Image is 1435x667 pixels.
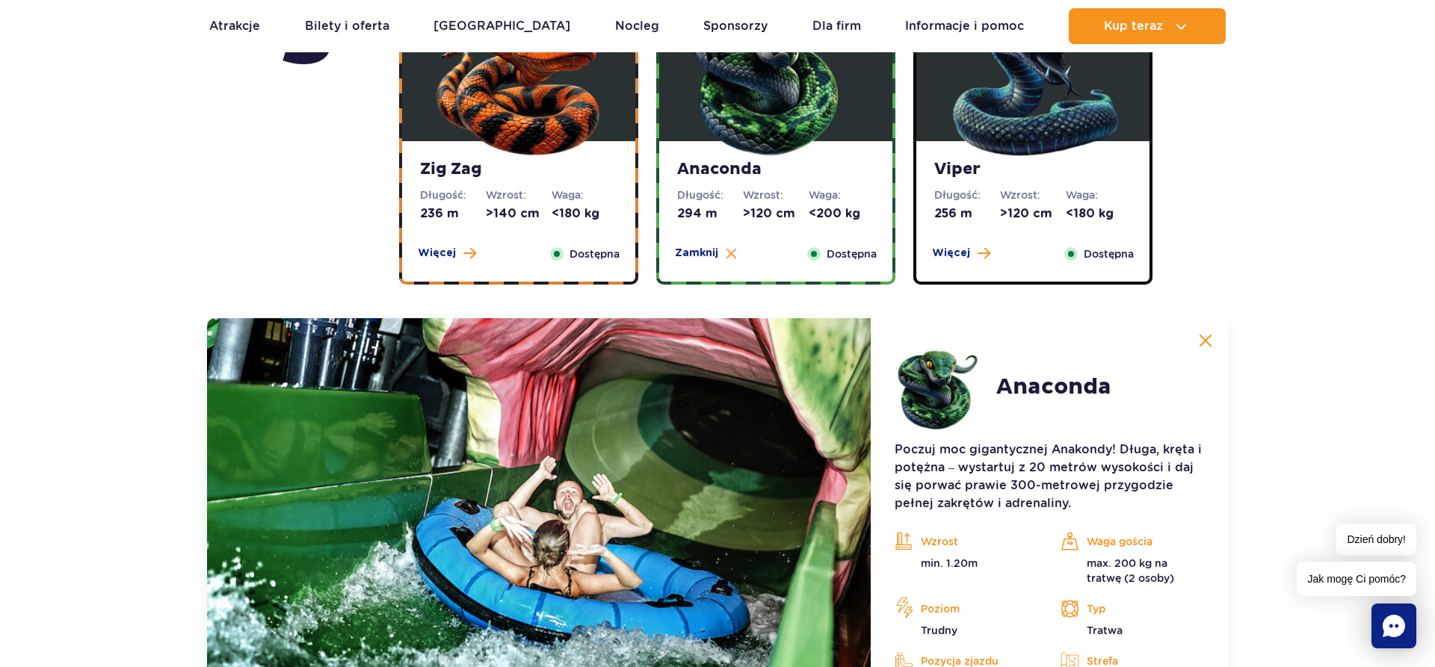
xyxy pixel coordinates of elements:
[420,187,486,202] dt: Długość:
[1069,8,1226,44] button: Kup teraz
[743,205,809,222] dd: >120 cm
[1066,205,1132,222] dd: <180 kg
[1104,19,1163,33] span: Kup teraz
[895,342,984,432] img: 683e9d7f6dccb324111516.png
[1000,187,1066,202] dt: Wzrost:
[615,8,659,44] a: Nocleg
[418,246,456,261] span: Więcej
[895,623,1038,638] p: Trudny
[1061,623,1204,638] p: Tratwa
[1000,205,1066,222] dd: >120 cm
[1066,187,1132,202] dt: Waga:
[675,246,737,261] button: Zamknij
[486,205,552,222] dd: >140 cm
[905,8,1024,44] a: Informacje i pomoc
[570,246,620,262] span: Dostępna
[552,187,617,202] dt: Waga:
[1061,598,1204,620] p: Typ
[895,441,1204,512] p: Poczuj moc gigantycznej Anakondy! Długa, kręta i potężna – wystartuj z 20 metrów wysokości i daj ...
[433,8,570,44] a: [GEOGRAPHIC_DATA]
[1371,604,1416,648] div: Chat
[418,246,476,261] button: Więcej
[1061,556,1204,586] p: max. 200 kg na tratwę (2 osoby)
[996,373,1111,400] h2: Anaconda
[1297,562,1416,596] span: Jak mogę Ci pomóc?
[895,598,1038,620] p: Poziom
[827,246,877,262] span: Dostępna
[677,187,743,202] dt: Długość:
[934,159,1132,180] strong: Viper
[932,246,990,261] button: Więcej
[1061,530,1204,553] p: Waga gościa
[703,8,768,44] a: Sponsorzy
[552,205,617,222] dd: <180 kg
[675,246,718,261] span: Zamknij
[809,205,874,222] dd: <200 kg
[420,205,486,222] dd: 236 m
[934,187,1000,202] dt: Długość:
[486,187,552,202] dt: Wzrost:
[305,8,389,44] a: Bilety i oferta
[932,246,970,261] span: Więcej
[420,159,617,180] strong: Zig Zag
[209,8,260,44] a: Atrakcje
[812,8,861,44] a: Dla firm
[677,159,874,180] strong: Anaconda
[677,205,743,222] dd: 294 m
[1084,246,1134,262] span: Dostępna
[934,205,1000,222] dd: 256 m
[895,530,1038,553] p: Wzrost
[809,187,874,202] dt: Waga:
[743,187,809,202] dt: Wzrost:
[895,556,1038,571] p: min. 1.20m
[1336,524,1416,556] span: Dzień dobry!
